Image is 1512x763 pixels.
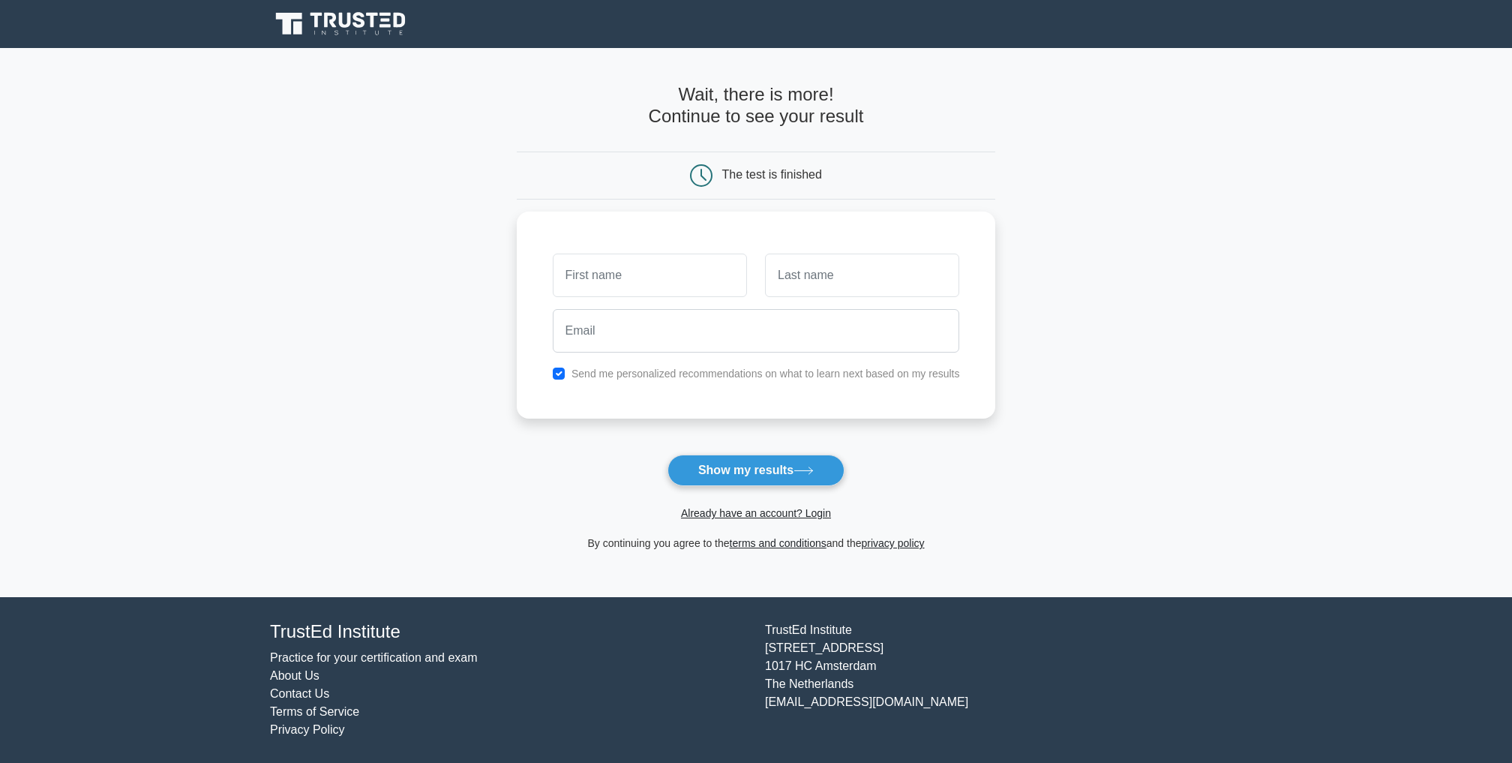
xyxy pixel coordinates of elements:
[270,687,329,700] a: Contact Us
[270,621,747,643] h4: TrustEd Institute
[756,621,1251,739] div: TrustEd Institute [STREET_ADDRESS] 1017 HC Amsterdam The Netherlands [EMAIL_ADDRESS][DOMAIN_NAME]
[765,254,959,297] input: Last name
[270,705,359,718] a: Terms of Service
[270,651,478,664] a: Practice for your certification and exam
[508,534,1005,552] div: By continuing you agree to the and the
[730,537,826,549] a: terms and conditions
[517,84,996,128] h4: Wait, there is more! Continue to see your result
[553,254,747,297] input: First name
[667,455,844,486] button: Show my results
[553,309,960,353] input: Email
[681,507,831,519] a: Already have an account? Login
[270,669,319,682] a: About Us
[270,723,345,736] a: Privacy Policy
[571,368,960,380] label: Send me personalized recommendations on what to learn next based on my results
[722,168,822,181] div: The test is finished
[862,537,925,549] a: privacy policy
